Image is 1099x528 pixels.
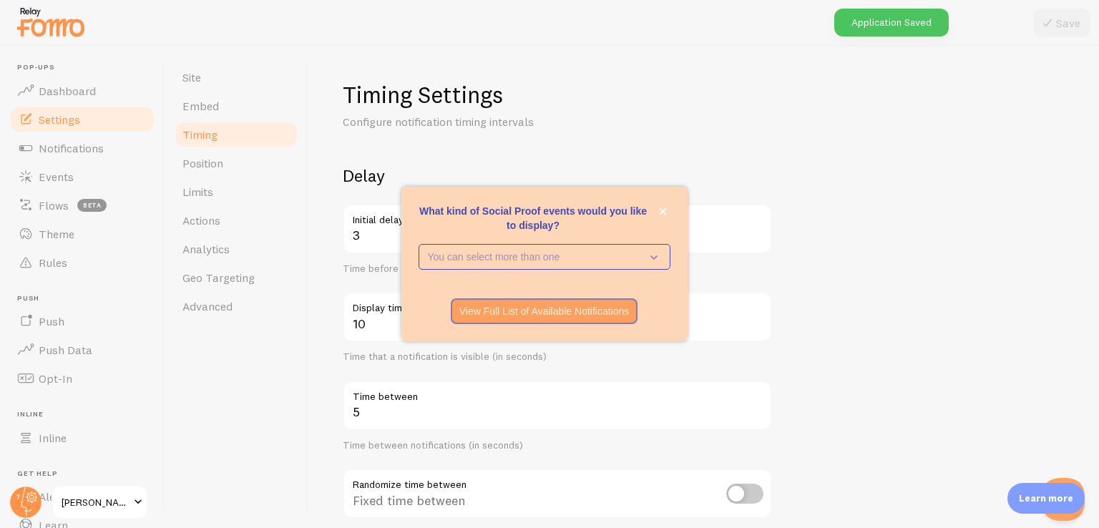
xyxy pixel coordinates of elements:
a: Dashboard [9,77,156,105]
span: Geo Targeting [182,270,255,285]
label: Time between [343,381,772,405]
span: [PERSON_NAME] [62,494,130,511]
a: Limits [174,177,299,206]
span: Limits [182,185,213,199]
a: Analytics [174,235,299,263]
div: Time before the first notification appears (in seconds) [343,263,772,275]
span: Inline [39,431,67,445]
p: Configure notification timing intervals [343,114,686,130]
span: Push [17,294,156,303]
a: Events [9,162,156,191]
a: Flows beta [9,191,156,220]
span: Timing [182,127,218,142]
span: Notifications [39,141,104,155]
div: Time between notifications (in seconds) [343,439,772,452]
a: Embed [174,92,299,120]
span: Inline [17,410,156,419]
span: Advanced [182,299,233,313]
a: Push [9,307,156,336]
a: Site [174,63,299,92]
p: What kind of Social Proof events would you like to display? [419,204,670,233]
span: Position [182,156,223,170]
span: Pop-ups [17,63,156,72]
a: Inline [9,424,156,452]
a: [PERSON_NAME] [52,485,148,519]
div: Fixed time between [343,469,772,521]
p: Learn more [1019,492,1073,505]
a: Theme [9,220,156,248]
a: Alerts [9,482,156,511]
span: Opt-In [39,371,72,386]
iframe: Help Scout Beacon - Open [1042,478,1085,521]
a: Opt-In [9,364,156,393]
span: Rules [39,255,67,270]
span: Embed [182,99,219,113]
a: Geo Targeting [174,263,299,292]
a: Rules [9,248,156,277]
a: Actions [174,206,299,235]
span: Settings [39,112,80,127]
span: Theme [39,227,74,241]
span: Analytics [182,242,230,256]
span: Get Help [17,469,156,479]
a: Notifications [9,134,156,162]
p: You can select more than one [428,250,641,264]
label: Display time [343,292,772,316]
div: What kind of Social Proof events would you like to display? [401,187,688,341]
span: Site [182,70,201,84]
a: Push Data [9,336,156,364]
label: Initial delay (seconds) [343,204,772,228]
p: View Full List of Available Notifications [459,304,630,318]
button: View Full List of Available Notifications [451,298,638,324]
img: fomo-relay-logo-orange.svg [15,4,87,40]
a: Advanced [174,292,299,321]
a: Settings [9,105,156,134]
span: Dashboard [39,84,96,98]
span: Flows [39,198,69,212]
span: Actions [182,213,220,228]
span: Push Data [39,343,92,357]
a: Timing [174,120,299,149]
span: beta [77,199,107,212]
h1: Timing Settings [343,80,772,109]
div: Application Saved [834,9,949,36]
button: close, [655,204,670,219]
a: Position [174,149,299,177]
span: Push [39,314,64,328]
span: Events [39,170,74,184]
h2: Delay [343,165,772,187]
button: You can select more than one [419,244,670,270]
div: Time that a notification is visible (in seconds) [343,351,772,363]
div: Learn more [1007,483,1085,514]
